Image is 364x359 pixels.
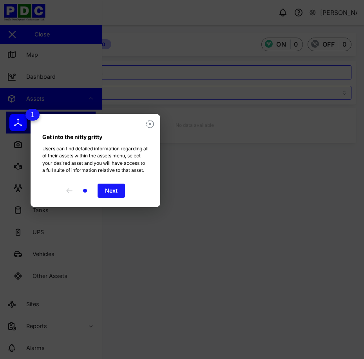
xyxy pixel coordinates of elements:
div: Get into the nitty gritty [42,133,148,141]
button: Next [98,184,125,198]
span: Next [105,184,118,197]
span: 1 [25,109,40,121]
div: Users can find detailed information regarding all of their assets within the assets menu, select ... [42,145,148,174]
